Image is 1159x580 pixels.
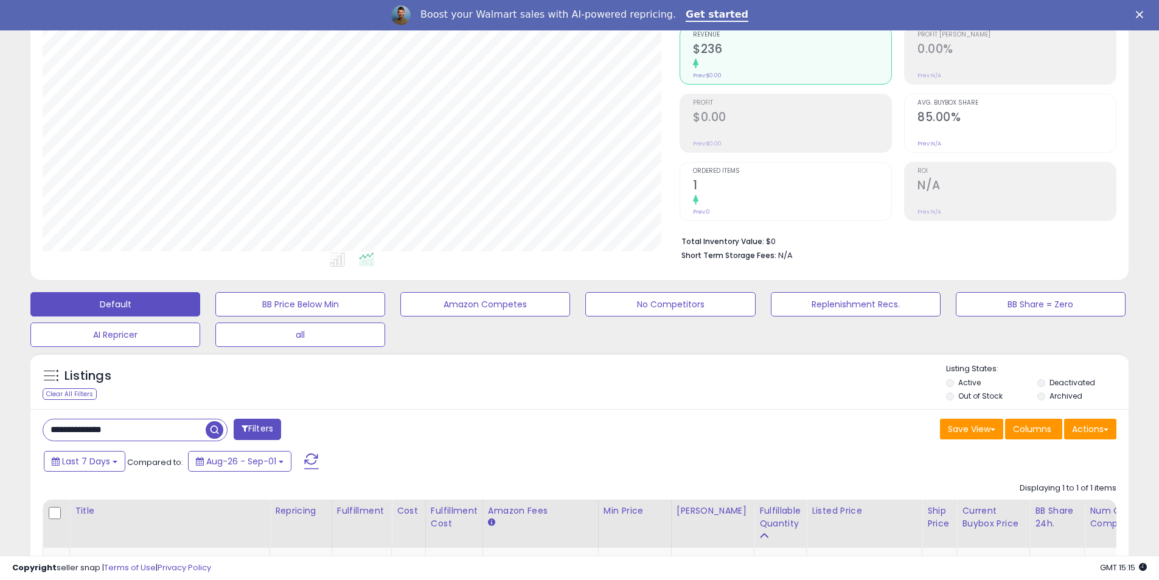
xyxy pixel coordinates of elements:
span: Profit [693,100,891,107]
b: Total Inventory Value: [681,236,764,246]
a: Get started [686,9,748,22]
div: Displaying 1 to 1 of 1 items [1020,483,1116,494]
span: Columns [1013,423,1051,435]
h2: $236 [693,42,891,58]
span: 2025-09-9 15:15 GMT [1100,562,1147,573]
span: Revenue [693,32,891,38]
label: Out of Stock [958,391,1003,401]
small: Prev: $0.00 [693,72,722,79]
strong: Copyright [12,562,57,573]
button: BB Share = Zero [956,292,1126,316]
div: Title [75,505,265,517]
div: Current Buybox Price [962,505,1025,530]
a: Terms of Use [104,562,156,573]
button: Aug-26 - Sep-01 [188,451,291,472]
label: Archived [1049,391,1082,401]
button: Columns [1005,419,1062,439]
h2: 85.00% [917,110,1116,127]
button: Save View [940,419,1003,439]
img: Profile image for Adrian [391,5,411,25]
p: Listing States: [946,363,1129,375]
div: Repricing [275,505,327,517]
button: BB Price Below Min [215,292,385,316]
small: Amazon Fees. [488,517,495,528]
div: Cost [397,505,420,517]
small: Prev: N/A [917,72,941,79]
small: Prev: N/A [917,140,941,147]
h2: N/A [917,178,1116,195]
label: Deactivated [1049,377,1095,388]
div: Fulfillment Cost [431,505,478,530]
button: AI Repricer [30,323,200,347]
small: Prev: $0.00 [693,140,722,147]
div: BB Share 24h. [1035,505,1079,530]
div: Num of Comp. [1090,505,1134,530]
span: ROI [917,168,1116,175]
a: Privacy Policy [158,562,211,573]
div: Ship Price [927,505,952,530]
span: Ordered Items [693,168,891,175]
h5: Listings [64,368,111,385]
small: Prev: N/A [917,208,941,215]
div: seller snap | | [12,562,211,574]
div: Min Price [604,505,666,517]
span: Avg. Buybox Share [917,100,1116,107]
label: Active [958,377,981,388]
div: Close [1136,11,1148,18]
button: Amazon Competes [400,292,570,316]
h2: $0.00 [693,110,891,127]
div: Fulfillment [337,505,386,517]
li: $0 [681,233,1107,248]
span: Compared to: [127,456,183,468]
span: N/A [778,250,793,261]
button: Filters [234,419,281,440]
h2: 1 [693,178,891,195]
button: Replenishment Recs. [771,292,941,316]
button: Last 7 Days [44,451,125,472]
button: all [215,323,385,347]
div: Listed Price [812,505,917,517]
b: Short Term Storage Fees: [681,250,776,260]
button: No Competitors [585,292,755,316]
small: Prev: 0 [693,208,710,215]
div: Amazon Fees [488,505,593,517]
h2: 0.00% [917,42,1116,58]
span: Profit [PERSON_NAME] [917,32,1116,38]
div: Boost your Walmart sales with AI-powered repricing. [420,9,676,21]
div: Clear All Filters [43,388,97,400]
button: Default [30,292,200,316]
button: Actions [1064,419,1116,439]
div: [PERSON_NAME] [677,505,749,517]
span: Last 7 Days [62,455,110,467]
span: Aug-26 - Sep-01 [206,455,276,467]
div: Fulfillable Quantity [759,505,801,530]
